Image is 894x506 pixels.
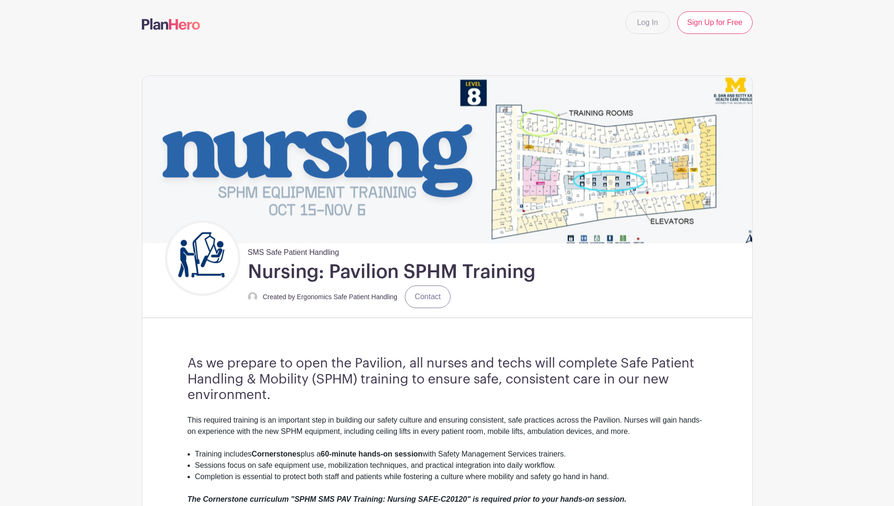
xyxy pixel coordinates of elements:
h3: As we prepare to open the Pavilion, all nurses and techs will complete Safe Patient Handling & Mo... [188,356,707,403]
img: Untitled%20design.png [167,223,238,294]
li: Sessions focus on safe equipment use, mobilization techniques, and practical integration into dai... [195,460,707,471]
img: event_banner_9715.png [142,76,752,243]
strong: 60-minute hands-on session [321,450,423,458]
h1: Nursing: Pavilion SPHM Training [248,260,535,284]
strong: Cornerstones [252,450,301,458]
li: Training includes plus a with Safety Management Services trainers. [195,449,707,460]
img: default-ce2991bfa6775e67f084385cd625a349d9dcbb7a52a09fb2fda1e96e2d18dcdb.png [248,292,257,302]
em: The Cornerstone curriculum "SPHM SMS PAV Training: Nursing SAFE-C20120" is required prior to your... [188,495,627,503]
li: Completion is essential to protect both staff and patients while fostering a culture where mobili... [195,471,707,482]
small: Created by Ergonomics Safe Patient Handling [263,293,398,301]
img: logo-507f7623f17ff9eddc593b1ce0a138ce2505c220e1c5a4e2b4648c50719b7d32.svg [142,18,200,30]
a: Contact [405,286,451,308]
div: This required training is an important step in building our safety culture and ensuring consisten... [188,415,707,449]
a: Sign Up for Free [677,11,752,34]
span: SMS Safe Patient Handling [248,243,339,258]
a: Log In [625,11,670,34]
